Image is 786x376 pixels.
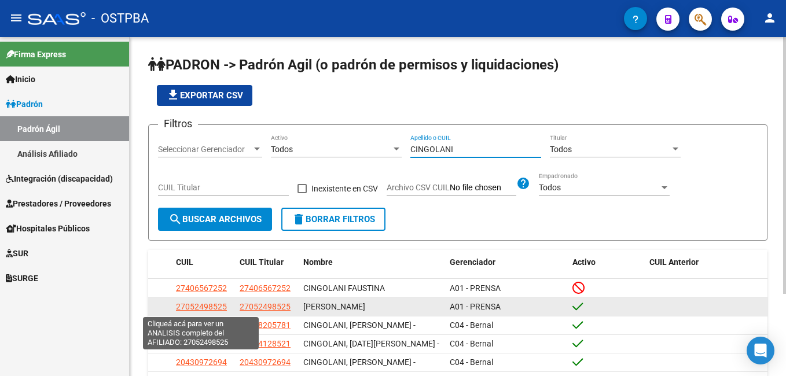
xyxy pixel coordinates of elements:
span: CINGOLANI, [PERSON_NAME] - [303,320,416,330]
span: Nombre [303,257,333,267]
mat-icon: help [516,176,530,190]
span: Todos [550,145,572,154]
span: Hospitales Públicos [6,222,90,235]
span: 27548205781 [176,320,227,330]
span: CINGOLANI, [DATE][PERSON_NAME] - [303,339,439,348]
span: CUIL [176,257,193,267]
mat-icon: delete [292,212,306,226]
span: Gerenciador [450,257,495,267]
span: SURGE [6,272,38,285]
span: Buscar Archivos [168,214,262,224]
datatable-header-cell: Gerenciador [445,250,568,275]
span: C04 - Bernal [450,320,493,330]
span: CINGOLANI FAUSTINA [303,283,385,293]
span: 27052498525 [176,302,227,311]
span: [PERSON_NAME] [303,302,365,311]
span: C04 - Bernal [450,339,493,348]
span: SUR [6,247,28,260]
span: PADRON -> Padrón Agil (o padrón de permisos y liquidaciones) [148,57,559,73]
span: CUIL Anterior [649,257,699,267]
span: 27406567252 [240,283,291,293]
span: - OSTPBA [91,6,149,31]
mat-icon: menu [9,11,23,25]
mat-icon: file_download [166,88,180,102]
span: A01 - PRENSA [450,283,501,293]
span: Borrar Filtros [292,214,375,224]
span: 20430972694 [176,357,227,367]
span: Firma Express [6,48,66,61]
span: 20430972694 [240,357,291,367]
span: Seleccionar Gerenciador [158,145,252,154]
span: 27444128521 [176,339,227,348]
span: CUIL Titular [240,257,284,267]
input: Archivo CSV CUIL [450,183,516,193]
span: CINGOLANI, [PERSON_NAME] - [303,357,416,367]
span: Archivo CSV CUIL [387,183,450,192]
mat-icon: person [763,11,777,25]
span: 27548205781 [240,320,291,330]
span: Todos [539,183,561,192]
span: Exportar CSV [166,90,243,101]
span: Activo [572,257,596,267]
h3: Filtros [158,116,198,132]
datatable-header-cell: Nombre [299,250,445,275]
span: 27052498525 [240,302,291,311]
datatable-header-cell: CUIL Titular [235,250,299,275]
span: C04 - Bernal [450,357,493,367]
span: Prestadores / Proveedores [6,197,111,210]
datatable-header-cell: CUIL Anterior [645,250,768,275]
span: Inicio [6,73,35,86]
datatable-header-cell: Activo [568,250,645,275]
span: 27444128521 [240,339,291,348]
span: Padrón [6,98,43,110]
button: Borrar Filtros [281,208,385,231]
mat-icon: search [168,212,182,226]
span: A01 - PRENSA [450,302,501,311]
div: Open Intercom Messenger [747,337,774,364]
button: Buscar Archivos [158,208,272,231]
datatable-header-cell: CUIL [171,250,235,275]
span: Inexistente en CSV [311,182,378,196]
span: Todos [271,145,293,154]
button: Exportar CSV [157,85,252,106]
span: Integración (discapacidad) [6,172,113,185]
span: 27406567252 [176,283,227,293]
